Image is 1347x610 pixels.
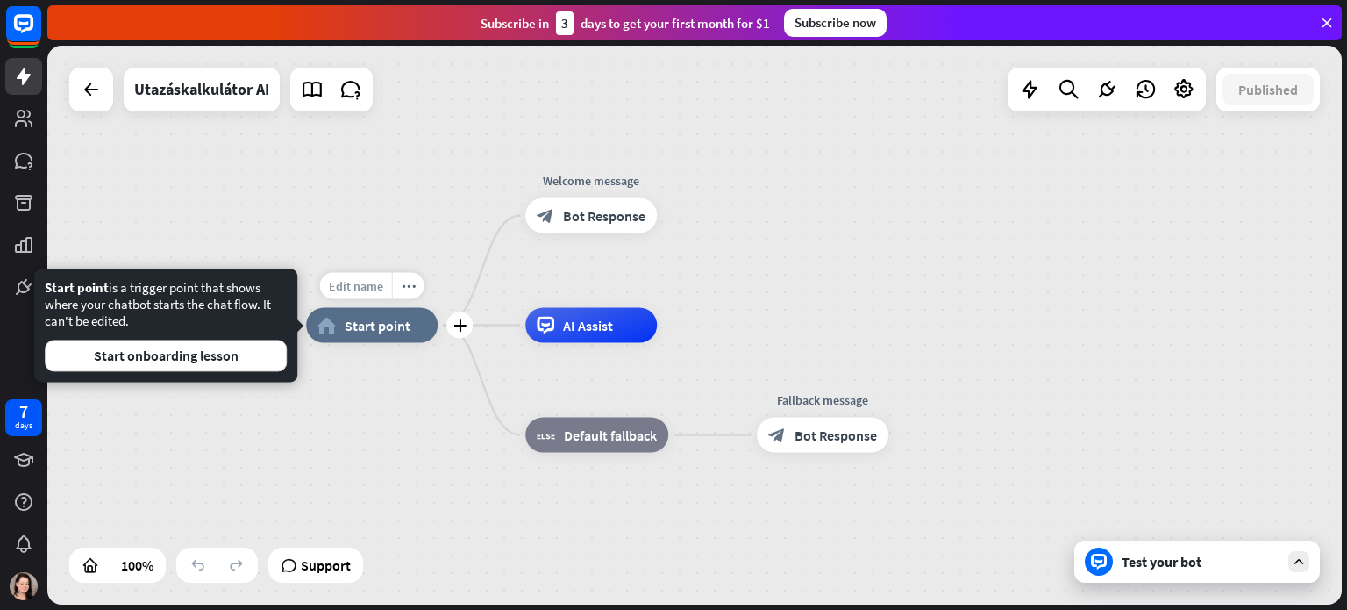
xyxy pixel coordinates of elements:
span: Support [301,551,351,579]
div: 100% [116,551,159,579]
img: tab_domain_overview_orange.svg [47,102,61,116]
div: Domain: [DOMAIN_NAME] [46,46,193,60]
div: Welcome message [512,172,670,190]
div: days [15,420,32,432]
i: more_horiz [402,279,416,292]
i: home_2 [317,317,336,334]
img: logo_orange.svg [28,28,42,42]
span: Bot Response [563,207,645,225]
span: AI Assist [563,317,613,334]
a: 7 days [5,399,42,436]
i: block_bot_response [768,427,786,444]
img: tab_keywords_by_traffic_grey.svg [175,102,189,116]
span: Edit name [329,278,383,294]
div: 7 [19,404,28,420]
i: plus [453,319,467,332]
span: Default fallback [564,427,657,444]
div: Domain Overview [67,104,157,115]
span: Start point [45,279,109,296]
div: v 4.0.24 [49,28,86,42]
button: Published [1222,74,1314,105]
img: website_grey.svg [28,46,42,60]
span: Bot Response [795,427,877,444]
span: Start point [345,317,410,334]
div: Subscribe in days to get your first month for $1 [481,11,770,35]
button: Open LiveChat chat widget [14,7,67,60]
i: block_fallback [537,427,555,444]
div: Utazáskalkulátor AI [134,68,269,111]
div: 3 [556,11,574,35]
div: is a trigger point that shows where your chatbot starts the chat flow. It can't be edited. [45,279,287,371]
button: Start onboarding lesson [45,340,287,371]
div: Subscribe now [784,9,887,37]
div: Keywords by Traffic [194,104,296,115]
i: block_bot_response [537,207,554,225]
div: Test your bot [1122,553,1279,571]
div: Fallback message [744,391,902,409]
